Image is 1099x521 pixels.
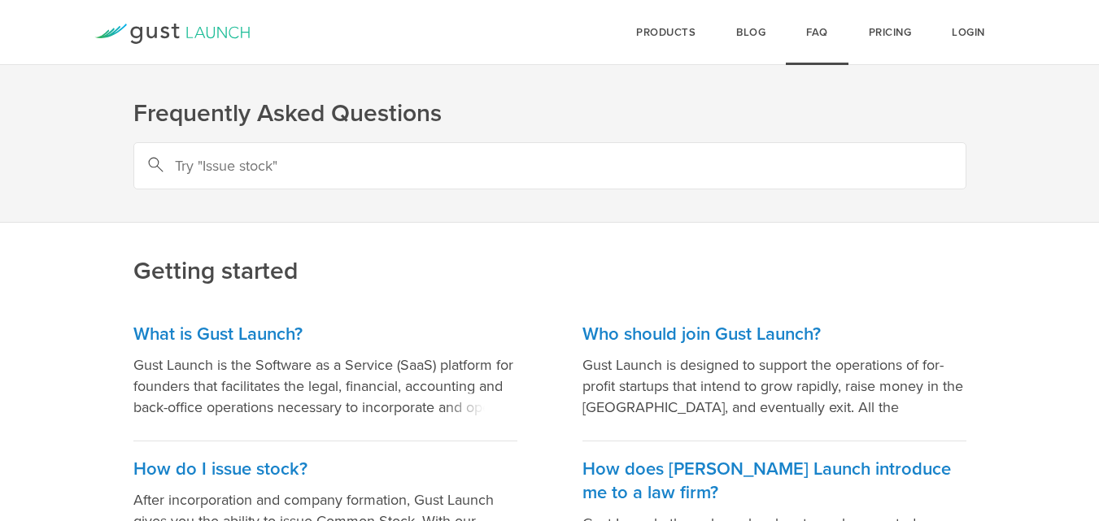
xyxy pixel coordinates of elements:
[133,354,517,418] p: Gust Launch is the Software as a Service (SaaS) platform for founders that facilitates the legal,...
[133,323,517,346] h3: What is Gust Launch?
[133,98,966,130] h1: Frequently Asked Questions
[133,145,966,288] h2: Getting started
[582,354,966,418] p: Gust Launch is designed to support the operations of for-profit startups that intend to grow rapi...
[582,323,966,346] h3: Who should join Gust Launch?
[582,306,966,441] a: Who should join Gust Launch? Gust Launch is designed to support the operations of for-profit star...
[133,142,966,189] input: Try "Issue stock"
[582,458,966,505] h3: How does [PERSON_NAME] Launch introduce me to a law firm?
[133,458,517,481] h3: How do I issue stock?
[133,306,517,441] a: What is Gust Launch? Gust Launch is the Software as a Service (SaaS) platform for founders that f...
